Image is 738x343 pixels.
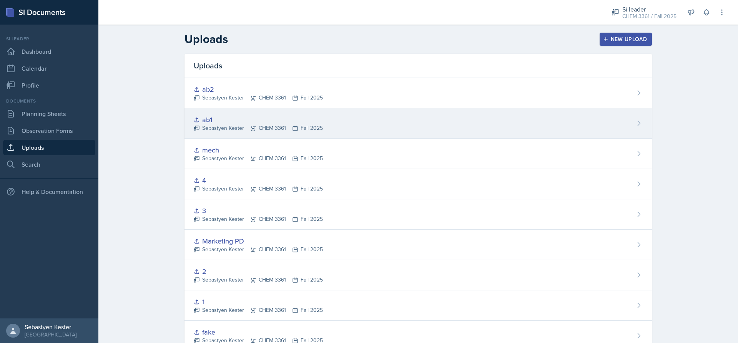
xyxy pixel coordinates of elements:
[184,260,652,290] a: 2 Sebastyen KesterCHEM 3361Fall 2025
[194,205,323,216] div: 3
[3,78,95,93] a: Profile
[3,35,95,42] div: Si leader
[194,276,323,284] div: Sebastyen Kester CHEM 3361 Fall 2025
[184,78,652,108] a: ab2 Sebastyen KesterCHEM 3361Fall 2025
[605,36,647,42] div: New Upload
[3,106,95,121] a: Planning Sheets
[194,185,323,193] div: Sebastyen Kester CHEM 3361 Fall 2025
[184,169,652,199] a: 4 Sebastyen KesterCHEM 3361Fall 2025
[3,98,95,104] div: Documents
[194,114,323,125] div: ab1
[194,215,323,223] div: Sebastyen Kester CHEM 3361 Fall 2025
[3,123,95,138] a: Observation Forms
[3,157,95,172] a: Search
[3,184,95,199] div: Help & Documentation
[194,266,323,277] div: 2
[184,290,652,321] a: 1 Sebastyen KesterCHEM 3361Fall 2025
[194,175,323,186] div: 4
[194,154,323,162] div: Sebastyen Kester CHEM 3361 Fall 2025
[184,199,652,230] a: 3 Sebastyen KesterCHEM 3361Fall 2025
[25,323,76,331] div: Sebastyen Kester
[184,230,652,260] a: Marketing PD Sebastyen KesterCHEM 3361Fall 2025
[194,327,323,337] div: fake
[622,5,676,14] div: Si leader
[622,12,676,20] div: CHEM 3361 / Fall 2025
[3,44,95,59] a: Dashboard
[194,245,323,254] div: Sebastyen Kester CHEM 3361 Fall 2025
[184,108,652,139] a: ab1 Sebastyen KesterCHEM 3361Fall 2025
[600,33,652,46] button: New Upload
[194,236,323,246] div: Marketing PD
[194,84,323,94] div: ab2
[184,54,652,78] div: Uploads
[194,306,323,314] div: Sebastyen Kester CHEM 3361 Fall 2025
[194,124,323,132] div: Sebastyen Kester CHEM 3361 Fall 2025
[3,140,95,155] a: Uploads
[194,297,323,307] div: 1
[3,61,95,76] a: Calendar
[184,32,228,46] h2: Uploads
[194,145,323,155] div: mech
[184,139,652,169] a: mech Sebastyen KesterCHEM 3361Fall 2025
[25,331,76,338] div: [GEOGRAPHIC_DATA]
[194,94,323,102] div: Sebastyen Kester CHEM 3361 Fall 2025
